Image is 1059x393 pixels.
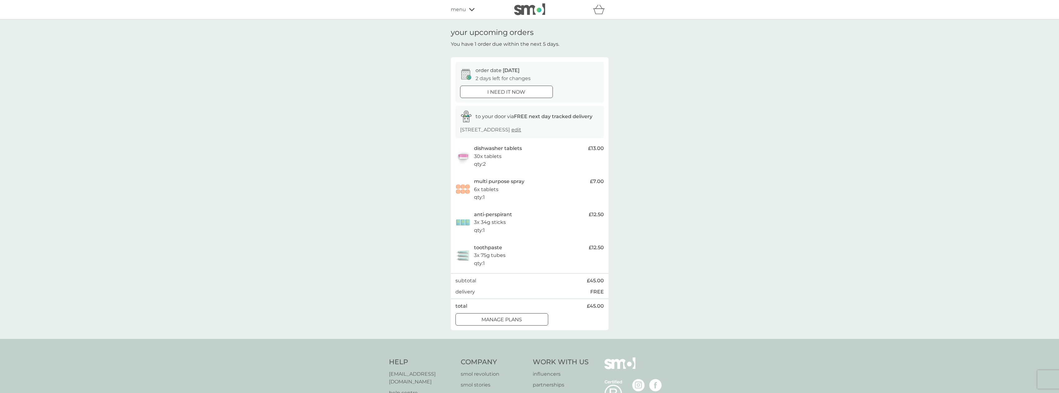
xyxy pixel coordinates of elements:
span: [DATE] [503,67,519,73]
p: 6x tablets [474,186,498,194]
p: 2 days left for changes [476,75,531,83]
h1: your upcoming orders [451,28,534,37]
a: smol stories [461,381,527,389]
span: £12.50 [589,244,604,252]
img: visit the smol Instagram page [632,379,645,391]
span: to your door via [476,113,592,119]
p: FREE [590,288,604,296]
p: dishwasher tablets [474,144,522,152]
p: qty : 1 [474,259,485,267]
h4: Work With Us [533,357,589,367]
p: order date [476,66,519,75]
img: smol [514,3,545,15]
p: manage plans [481,316,522,324]
h4: Help [389,357,455,367]
p: qty : 1 [474,193,485,201]
p: 30x tablets [474,152,502,160]
span: £13.00 [588,144,604,152]
strong: FREE next day tracked delivery [514,113,592,119]
p: You have 1 order due within the next 5 days. [451,40,559,48]
img: smol [604,357,635,378]
a: [EMAIL_ADDRESS][DOMAIN_NAME] [389,370,455,386]
a: smol revolution [461,370,527,378]
p: toothpaste [474,244,502,252]
p: [STREET_ADDRESS] [460,126,521,134]
p: 3x 75g tubes [474,251,506,259]
span: £12.50 [589,211,604,219]
span: £45.00 [587,302,604,310]
span: £45.00 [587,277,604,285]
button: i need it now [460,86,553,98]
a: edit [511,127,521,133]
a: influencers [533,370,589,378]
p: qty : 1 [474,226,485,234]
span: menu [451,6,466,14]
span: £7.00 [590,177,604,186]
p: multi purpose spray [474,177,524,186]
p: i need it now [487,88,525,96]
p: total [455,302,467,310]
a: partnerships [533,381,589,389]
p: qty : 2 [474,160,486,168]
button: manage plans [455,313,548,326]
img: visit the smol Facebook page [649,379,662,391]
p: subtotal [455,277,476,285]
div: basket [593,3,608,16]
p: anti-perspirant [474,211,512,219]
p: delivery [455,288,475,296]
p: 3x 34g sticks [474,218,506,226]
h4: Company [461,357,527,367]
